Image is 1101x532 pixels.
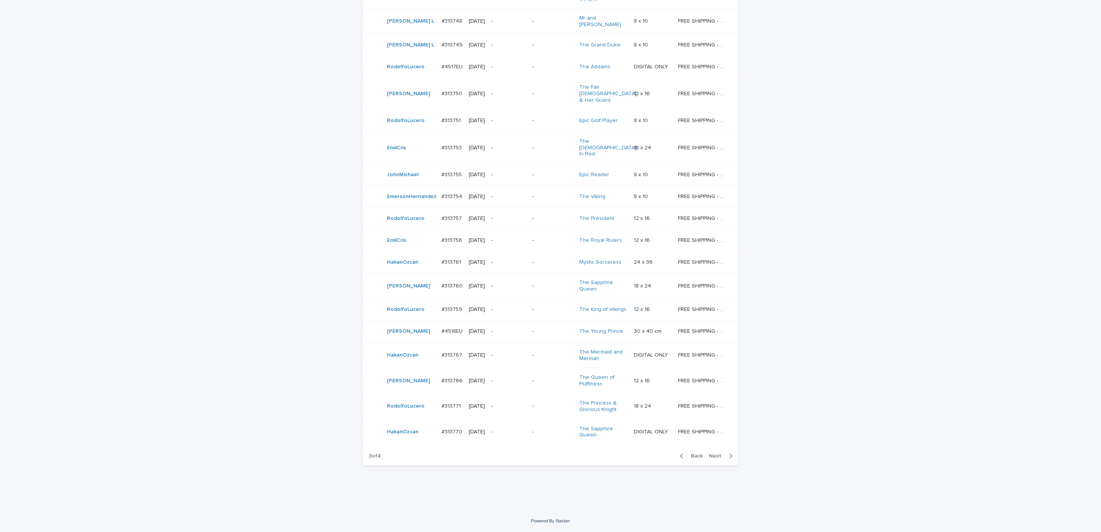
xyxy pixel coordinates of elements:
[387,91,430,97] a: [PERSON_NAME]
[362,299,739,321] tr: RodolfoLucero #313759#313759 [DATE]--The King of Vikings 12 x 1612 x 16 FREE SHIPPING - preview i...
[678,116,727,124] p: FREE SHIPPING - preview in 1-2 business days, after your approval delivery will take 5-10 b.d.
[709,453,726,459] span: Next
[362,208,739,230] tr: RodolfoLucero #313757#313757 [DATE]--The President 12 x 1612 x 16 FREE SHIPPING - preview in 1-2 ...
[387,172,418,178] a: JohnMichael
[441,350,464,359] p: #313767
[579,259,622,266] a: Mystic Sorceress
[387,237,406,244] a: EmilCris
[579,172,609,178] a: Epic Reader
[678,17,727,25] p: FREE SHIPPING - preview in 1-2 business days, after your approval delivery will take 5-10 b.d.
[469,306,485,313] p: [DATE]
[469,378,485,384] p: [DATE]
[491,117,526,124] p: -
[362,34,739,56] tr: [PERSON_NAME] L #313749#313749 [DATE]--The Grand Duke 8 x 108 x 10 FREE SHIPPING - preview in 1-2...
[441,305,464,313] p: #313759
[387,117,425,124] a: RodolfoLucero
[532,283,574,289] p: -
[532,91,574,97] p: -
[532,117,574,124] p: -
[469,18,485,25] p: [DATE]
[491,283,526,289] p: -
[387,429,418,435] a: HakanOzcan
[579,400,627,413] a: The Princess & Glorious Knight
[491,42,526,48] p: -
[491,215,526,222] p: -
[532,18,574,25] p: -
[441,427,464,435] p: #313770
[532,145,574,151] p: -
[469,403,485,410] p: [DATE]
[706,453,739,459] button: Next
[491,259,526,266] p: -
[491,193,526,200] p: -
[579,138,636,157] a: The [DEMOGRAPHIC_DATA] In Red
[469,64,485,70] p: [DATE]
[441,236,464,244] p: #313756
[469,91,485,97] p: [DATE]
[362,186,739,208] tr: EmersonHernandez #313754#313754 [DATE]--The Viking 8 x 108 x 10 FREE SHIPPING - preview in 1-2 bu...
[532,306,574,313] p: -
[678,40,727,48] p: FREE SHIPPING - preview in 1-2 business days, after your approval delivery will take 5-10 b.d.
[362,447,387,466] p: 3 of 4
[387,306,425,313] a: RodolfoLucero
[441,170,463,178] p: #313755
[469,328,485,335] p: [DATE]
[491,403,526,410] p: -
[634,281,653,289] p: 18 x 24
[469,429,485,435] p: [DATE]
[469,193,485,200] p: [DATE]
[469,237,485,244] p: [DATE]
[362,273,739,299] tr: [PERSON_NAME] #313760#313760 [DATE]--The Sapphire Queen 18 x 2418 x 24 FREE SHIPPING - preview in...
[686,453,703,459] span: Back
[387,328,430,335] a: [PERSON_NAME]
[387,378,430,384] a: [PERSON_NAME]
[678,258,727,266] p: FREE SHIPPING - preview in 1-2 business days, after your approval delivery will take 5-10 b.d.
[678,236,727,244] p: FREE SHIPPING - preview in 1-2 business days, after your approval delivery will take 5-10 b.d.
[441,281,464,289] p: #313760
[491,18,526,25] p: -
[532,328,574,335] p: -
[469,259,485,266] p: [DATE]
[532,403,574,410] p: -
[469,352,485,359] p: [DATE]
[532,42,574,48] p: -
[579,374,627,387] a: The Queen of Fluffiness
[634,401,653,410] p: 18 x 24
[362,230,739,251] tr: EmilCris #313756#313756 [DATE]--The Royal Rulers 12 x 1612 x 16 FREE SHIPPING - preview in 1-2 bu...
[579,84,636,103] a: The Fair [DEMOGRAPHIC_DATA] & Her Guard
[362,110,739,132] tr: RodolfoLucero #313751#313751 [DATE]--Epic Golf Player 8 x 108 x 10 FREE SHIPPING - preview in 1-2...
[678,89,727,97] p: FREE SHIPPING - preview in 1-2 business days, after your approval delivery will take 5-10 b.d.
[579,349,627,362] a: The Mermaid and Merman
[579,328,623,335] a: The Young Prince
[441,376,464,384] p: #313766
[678,350,727,359] p: FREE SHIPPING - preview in 1-2 business days, after your approval delivery will take 5-10 b.d.
[532,172,574,178] p: -
[532,215,574,222] p: -
[387,403,425,410] a: RodolfoLucero
[387,145,406,151] a: EmilCris
[441,214,463,222] p: #313757
[362,419,739,445] tr: HakanOzcan #313770#313770 [DATE]--The Sapphire Queen DIGITAL ONLYDIGITAL ONLY FREE SHIPPING - pre...
[634,214,651,222] p: 12 x 16
[362,251,739,273] tr: HakanOzcan #313761#313761 [DATE]--Mystic Sorceress 24 x 3624 x 36 FREE SHIPPING - preview in 1-2 ...
[387,64,425,70] a: RodolfoLucero
[634,236,651,244] p: 12 x 16
[532,352,574,359] p: -
[469,215,485,222] p: [DATE]
[532,64,574,70] p: -
[441,116,462,124] p: #313751
[579,215,614,222] a: The President
[634,192,650,200] p: 8 x 10
[634,143,653,151] p: 18 x 24
[441,143,463,151] p: #313753
[678,376,727,384] p: FREE SHIPPING - preview in 1-2 business days, after your approval delivery will take 5-10 b.d.
[441,62,464,70] p: #4517EU
[387,283,430,289] a: [PERSON_NAME]
[579,306,627,313] a: The King of Vikings
[678,327,727,335] p: FREE SHIPPING - preview in 1-2 business days, after your approval delivery will take 5-10 busines...
[532,259,574,266] p: -
[362,368,739,394] tr: [PERSON_NAME] #313766#313766 [DATE]--The Queen of Fluffiness 12 x 1612 x 16 FREE SHIPPING - previ...
[634,427,670,435] p: DIGITAL ONLY
[441,192,464,200] p: #313754
[579,64,610,70] a: The Addams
